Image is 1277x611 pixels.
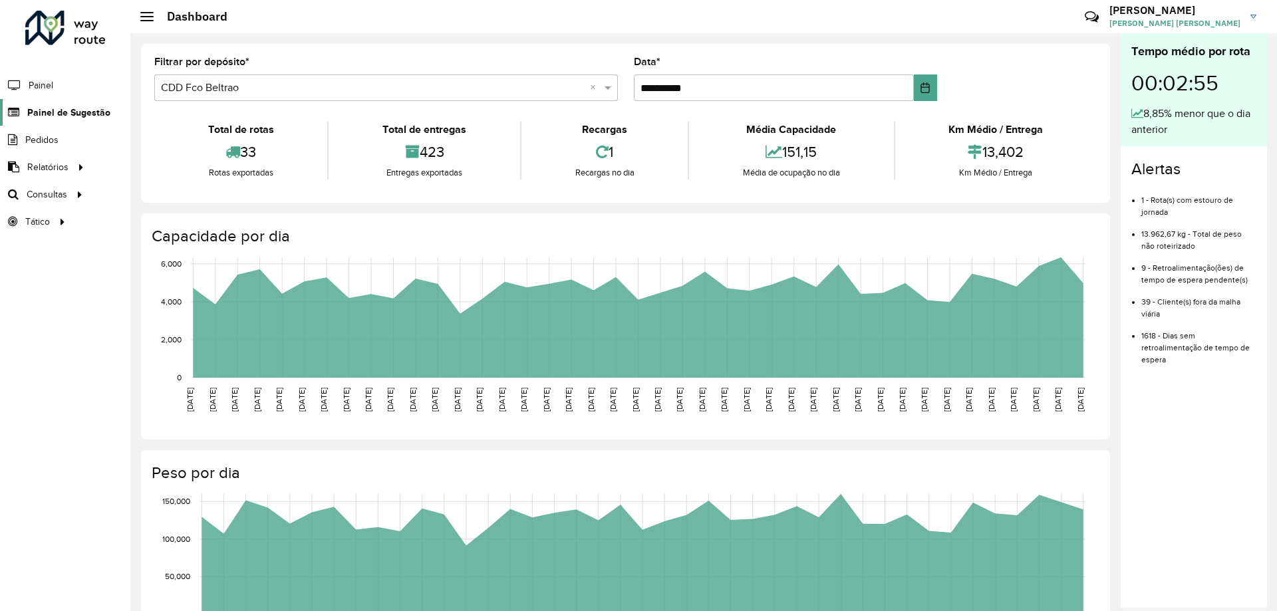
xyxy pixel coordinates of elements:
text: [DATE] [720,388,728,412]
text: [DATE] [230,388,239,412]
text: [DATE] [1032,388,1040,412]
text: [DATE] [698,388,706,412]
text: [DATE] [876,388,885,412]
text: [DATE] [787,388,795,412]
text: [DATE] [898,388,907,412]
div: 8,85% menor que o dia anterior [1131,106,1256,138]
text: 100,000 [162,535,190,543]
text: [DATE] [497,388,506,412]
div: 1 [525,138,684,166]
li: 1 - Rota(s) com estouro de jornada [1141,184,1256,218]
div: Média Capacidade [692,122,890,138]
text: [DATE] [430,388,439,412]
li: 1618 - Dias sem retroalimentação de tempo de espera [1141,320,1256,366]
text: 4,000 [161,297,182,306]
div: 00:02:55 [1131,61,1256,106]
div: Média de ocupação no dia [692,166,890,180]
text: [DATE] [542,388,551,412]
text: [DATE] [386,388,394,412]
label: Filtrar por depósito [154,54,249,70]
span: Relatórios [27,160,69,174]
h4: Peso por dia [152,463,1097,483]
text: [DATE] [453,388,462,412]
span: Pedidos [25,133,59,147]
div: Tempo médio por rota [1131,43,1256,61]
text: [DATE] [1054,388,1062,412]
div: Km Médio / Entrega [899,166,1093,180]
li: 9 - Retroalimentação(ões) de tempo de espera pendente(s) [1141,252,1256,286]
text: [DATE] [186,388,194,412]
h4: Capacidade por dia [152,227,1097,246]
li: 39 - Cliente(s) fora da malha viária [1141,286,1256,320]
div: 33 [158,138,324,166]
text: [DATE] [475,388,484,412]
text: [DATE] [653,388,662,412]
label: Data [634,54,660,70]
text: [DATE] [1076,388,1085,412]
text: [DATE] [631,388,640,412]
h4: Alertas [1131,160,1256,179]
text: [DATE] [987,388,996,412]
div: Rotas exportadas [158,166,324,180]
text: [DATE] [609,388,617,412]
text: [DATE] [831,388,840,412]
li: 13.962,67 kg - Total de peso não roteirizado [1141,218,1256,252]
text: [DATE] [764,388,773,412]
text: [DATE] [208,388,217,412]
div: Km Médio / Entrega [899,122,1093,138]
span: Consultas [27,187,67,201]
text: [DATE] [920,388,928,412]
span: Tático [25,215,50,229]
text: [DATE] [964,388,973,412]
text: [DATE] [1009,388,1018,412]
text: [DATE] [587,388,595,412]
text: [DATE] [319,388,328,412]
span: Painel [29,78,53,92]
text: [DATE] [564,388,573,412]
text: 0 [177,373,182,382]
button: Choose Date [914,74,937,101]
h3: [PERSON_NAME] [1109,4,1240,17]
text: [DATE] [364,388,372,412]
div: 423 [332,138,516,166]
div: Entregas exportadas [332,166,516,180]
text: 50,000 [165,572,190,581]
div: Recargas [525,122,684,138]
span: Clear all [590,80,601,96]
text: [DATE] [675,388,684,412]
text: [DATE] [853,388,862,412]
a: Contato Rápido [1077,3,1106,31]
text: [DATE] [275,388,283,412]
text: [DATE] [942,388,951,412]
div: Recargas no dia [525,166,684,180]
text: [DATE] [809,388,817,412]
text: [DATE] [253,388,261,412]
text: [DATE] [519,388,528,412]
h2: Dashboard [154,9,227,24]
div: Total de entregas [332,122,516,138]
text: 6,000 [161,259,182,268]
span: [PERSON_NAME] [PERSON_NAME] [1109,17,1240,29]
div: 151,15 [692,138,890,166]
text: 150,000 [162,497,190,505]
text: [DATE] [742,388,751,412]
text: [DATE] [342,388,351,412]
text: 2,000 [161,335,182,344]
span: Painel de Sugestão [27,106,110,120]
div: Total de rotas [158,122,324,138]
text: [DATE] [297,388,306,412]
text: [DATE] [408,388,417,412]
div: 13,402 [899,138,1093,166]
